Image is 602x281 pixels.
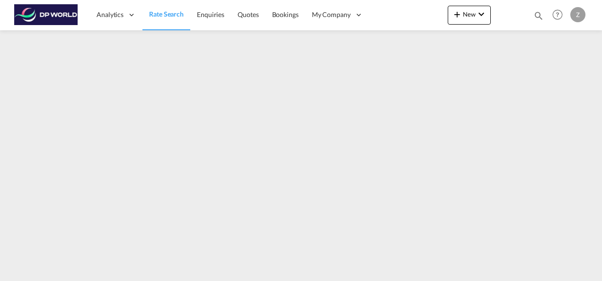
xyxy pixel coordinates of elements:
[549,7,566,23] span: Help
[476,9,487,20] md-icon: icon-chevron-down
[451,9,463,20] md-icon: icon-plus 400-fg
[197,10,224,18] span: Enquiries
[97,10,124,19] span: Analytics
[149,10,184,18] span: Rate Search
[238,10,258,18] span: Quotes
[533,10,544,21] md-icon: icon-magnify
[570,7,585,22] div: Z
[14,4,78,26] img: c08ca190194411f088ed0f3ba295208c.png
[533,10,544,25] div: icon-magnify
[451,10,487,18] span: New
[549,7,570,24] div: Help
[312,10,351,19] span: My Company
[448,6,491,25] button: icon-plus 400-fgNewicon-chevron-down
[272,10,299,18] span: Bookings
